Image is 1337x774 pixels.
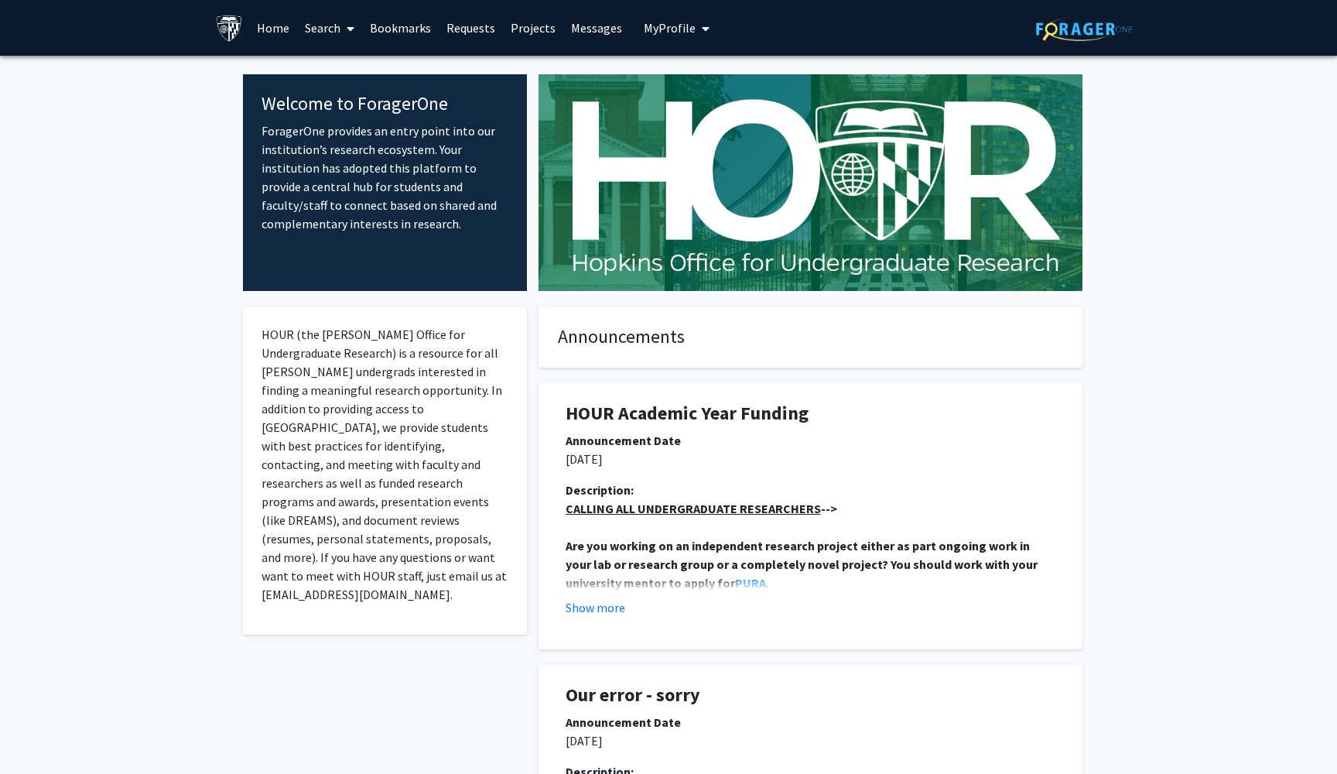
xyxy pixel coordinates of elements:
[262,122,508,233] p: ForagerOne provides an entry point into our institution’s research ecosystem. Your institution ha...
[362,1,439,55] a: Bookmarks
[249,1,297,55] a: Home
[439,1,503,55] a: Requests
[566,501,821,516] u: CALLING ALL UNDERGRADUATE RESEARCHERS
[563,1,630,55] a: Messages
[566,713,1055,731] div: Announcement Date
[503,1,563,55] a: Projects
[566,598,625,617] button: Show more
[566,402,1055,425] h1: HOUR Academic Year Funding
[644,20,696,36] span: My Profile
[566,731,1055,750] p: [DATE]
[566,538,1040,591] strong: Are you working on an independent research project either as part ongoing work in your lab or res...
[566,684,1055,707] h1: Our error - sorry
[1036,17,1133,41] img: ForagerOne Logo
[12,704,66,762] iframe: Chat
[558,326,1063,348] h4: Announcements
[566,501,837,516] strong: -->
[566,536,1055,592] p: .
[566,431,1055,450] div: Announcement Date
[262,325,508,604] p: HOUR (the [PERSON_NAME] Office for Undergraduate Research) is a resource for all [PERSON_NAME] un...
[566,481,1055,499] div: Description:
[566,450,1055,468] p: [DATE]
[539,74,1082,291] img: Cover Image
[262,93,508,115] h4: Welcome to ForagerOne
[297,1,362,55] a: Search
[216,15,243,42] img: Johns Hopkins University Logo
[735,575,766,591] a: PURA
